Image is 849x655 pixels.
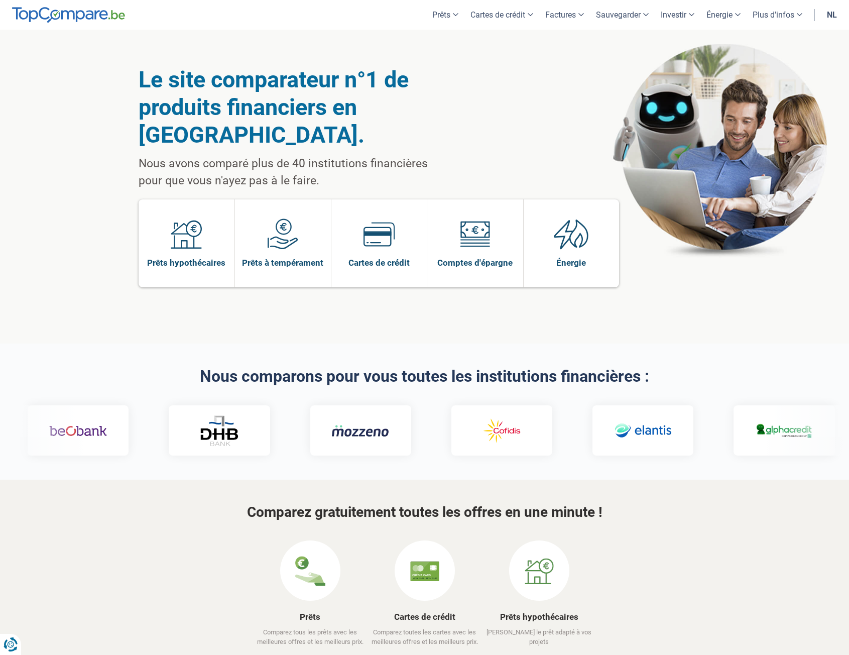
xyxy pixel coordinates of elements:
[267,219,298,250] img: Prêts à tempérament
[171,219,202,250] img: Prêts hypothécaires
[348,258,410,268] font: Cartes de crédit
[554,219,589,250] img: Énergie
[661,10,686,20] font: Investir
[614,416,671,446] img: Elantis
[545,10,576,20] font: Factures
[331,424,389,437] img: Mozzeno
[524,199,620,287] a: Énergie Énergie
[200,367,649,386] font: Nous comparons pour vous toutes les institutions financières :
[410,556,440,586] img: Cartes de crédit
[147,258,225,268] font: Prêts hypothécaires
[524,556,554,586] img: Prêts hypothécaires
[755,422,813,440] img: Alphacrédit
[487,628,591,645] font: [PERSON_NAME] le prêt adapté à vos projets
[827,10,837,20] font: nl
[331,199,427,287] a: Cartes de crédit Cartes de crédit
[459,219,491,250] img: Comptes d'épargne
[596,10,641,20] font: Sauvegarder
[235,199,331,287] a: Prêts à tempérament Prêts à tempérament
[706,10,733,20] font: Énergie
[49,416,106,446] img: Beobank
[556,258,586,268] font: Énergie
[242,258,323,268] font: Prêts à tempérament
[139,66,409,148] font: Le site comparateur n°1 de produits financiers en [GEOGRAPHIC_DATA].
[12,7,125,23] img: TopComparer
[372,628,478,645] font: Comparez toutes les cartes avec les meilleures offres et les meilleurs prix.
[500,612,578,622] a: Prêts hypothécaires
[199,415,239,446] img: Banque DHB
[432,10,450,20] font: Prêts
[247,504,602,520] font: Comparez gratuitement toutes les offres en une minute !
[295,556,325,586] img: Prêts
[437,258,513,268] font: Comptes d'épargne
[139,157,428,187] font: Nous avons comparé plus de 40 institutions financières pour que vous n'ayez pas à le faire.
[753,10,794,20] font: Plus d'infos
[257,628,363,645] font: Comparez tous les prêts avec les meilleures offres et les meilleurs prix.
[139,199,235,287] a: Prêts hypothécaires Prêts hypothécaires
[427,199,523,287] a: Comptes d'épargne Comptes d'épargne
[300,612,320,622] a: Prêts
[472,416,530,446] img: Cofidis
[394,612,455,622] a: Cartes de crédit
[470,10,525,20] font: Cartes de crédit
[363,219,395,250] img: Cartes de crédit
